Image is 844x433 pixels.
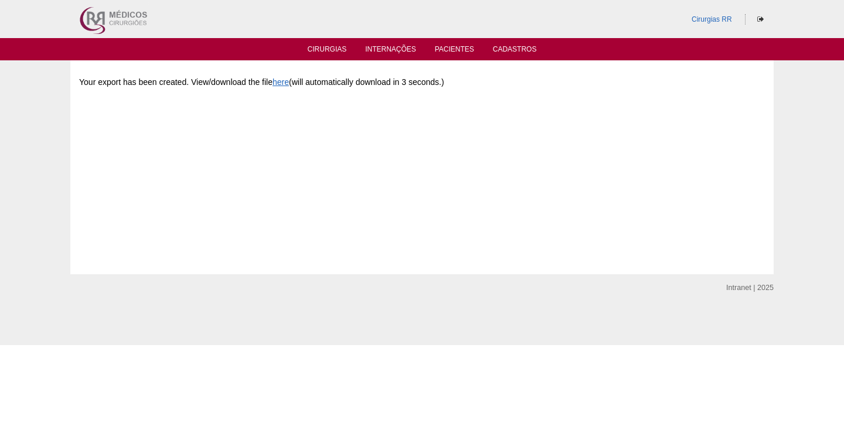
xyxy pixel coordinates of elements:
a: here [273,77,289,87]
a: Pacientes [435,45,474,57]
a: Cadastros [493,45,537,57]
a: Cirurgias [308,45,347,57]
div: Intranet | 2025 [726,282,774,294]
p: Your export has been created. View/download the file (will automatically download in 3 seconds.) [79,77,765,88]
i: Sair [757,16,764,23]
a: Cirurgias RR [692,15,732,23]
a: Internações [365,45,416,57]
